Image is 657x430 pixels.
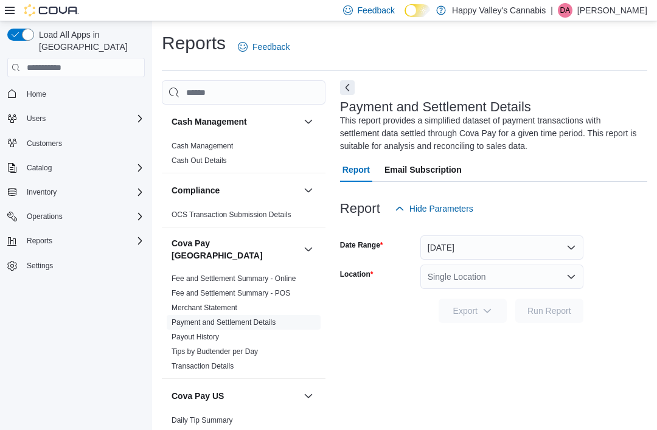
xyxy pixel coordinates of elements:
[172,184,220,196] h3: Compliance
[172,289,290,297] a: Fee and Settlement Summary - POS
[172,274,296,283] a: Fee and Settlement Summary - Online
[2,184,150,201] button: Inventory
[301,242,316,257] button: Cova Pay [GEOGRAPHIC_DATA]
[22,234,145,248] span: Reports
[252,41,290,53] span: Feedback
[342,158,370,182] span: Report
[2,110,150,127] button: Users
[22,136,145,151] span: Customers
[2,208,150,225] button: Operations
[358,4,395,16] span: Feedback
[301,183,316,198] button: Compliance
[172,333,219,341] a: Payout History
[172,303,237,312] a: Merchant Statement
[7,80,145,306] nav: Complex example
[24,4,79,16] img: Cova
[27,236,52,246] span: Reports
[172,390,224,402] h3: Cova Pay US
[22,161,57,175] button: Catalog
[22,136,67,151] a: Customers
[172,237,299,262] button: Cova Pay [GEOGRAPHIC_DATA]
[340,240,383,250] label: Date Range
[27,163,52,173] span: Catalog
[22,161,145,175] span: Catalog
[22,258,145,273] span: Settings
[577,3,647,18] p: [PERSON_NAME]
[22,209,145,224] span: Operations
[22,86,145,101] span: Home
[439,299,507,323] button: Export
[172,116,299,128] button: Cash Management
[340,269,374,279] label: Location
[172,142,233,150] a: Cash Management
[162,31,226,55] h1: Reports
[390,196,478,221] button: Hide Parameters
[172,210,291,219] a: OCS Transaction Submission Details
[22,209,68,224] button: Operations
[340,201,380,216] h3: Report
[420,235,583,260] button: [DATE]
[27,139,62,148] span: Customers
[405,4,430,17] input: Dark Mode
[27,89,46,99] span: Home
[172,347,258,356] a: Tips by Budtender per Day
[340,114,641,153] div: This report provides a simplified dataset of payment transactions with settlement data settled th...
[172,184,299,196] button: Compliance
[172,390,299,402] button: Cova Pay US
[452,3,546,18] p: Happy Valley's Cannabis
[515,299,583,323] button: Run Report
[172,116,247,128] h3: Cash Management
[560,3,571,18] span: DA
[301,389,316,403] button: Cova Pay US
[22,258,58,273] a: Settings
[2,257,150,274] button: Settings
[384,158,462,182] span: Email Subscription
[551,3,553,18] p: |
[22,185,61,199] button: Inventory
[22,87,51,102] a: Home
[558,3,572,18] div: David Asprey
[27,261,53,271] span: Settings
[172,416,233,425] a: Daily Tip Summary
[340,100,531,114] h3: Payment and Settlement Details
[22,111,145,126] span: Users
[22,185,145,199] span: Inventory
[527,305,571,317] span: Run Report
[2,134,150,152] button: Customers
[27,187,57,197] span: Inventory
[162,271,325,378] div: Cova Pay [GEOGRAPHIC_DATA]
[340,80,355,95] button: Next
[233,35,294,59] a: Feedback
[22,111,50,126] button: Users
[27,212,63,221] span: Operations
[566,272,576,282] button: Open list of options
[22,234,57,248] button: Reports
[409,203,473,215] span: Hide Parameters
[2,85,150,102] button: Home
[2,159,150,176] button: Catalog
[172,318,276,327] a: Payment and Settlement Details
[301,114,316,129] button: Cash Management
[27,114,46,123] span: Users
[34,29,145,53] span: Load All Apps in [GEOGRAPHIC_DATA]
[446,299,499,323] span: Export
[162,139,325,173] div: Cash Management
[2,232,150,249] button: Reports
[172,362,234,370] a: Transaction Details
[172,156,227,165] a: Cash Out Details
[162,207,325,227] div: Compliance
